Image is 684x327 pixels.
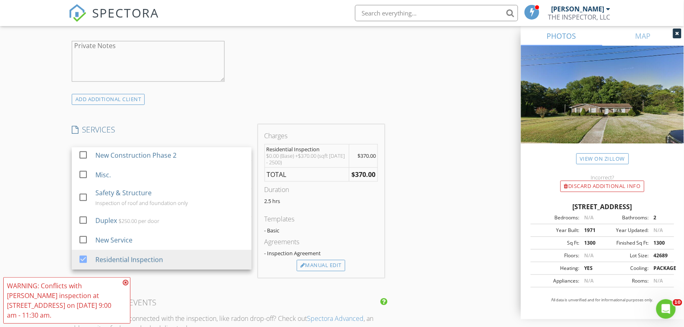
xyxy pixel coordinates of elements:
[533,265,579,272] div: Heating:
[649,214,672,221] div: 2
[95,216,117,225] div: Duplex
[602,265,649,272] div: Cooling:
[265,237,378,247] div: Agreements
[307,314,364,323] a: Spectora Advanced
[531,202,674,212] div: [STREET_ADDRESS]
[72,124,252,135] h4: SERVICES
[265,167,349,181] td: TOTAL
[560,181,644,192] div: Discard Additional info
[357,152,376,159] span: $370.00
[351,170,375,179] strong: $370.00
[355,5,518,21] input: Search everything...
[265,227,378,234] div: - Basic
[602,277,649,285] div: Rooms:
[673,299,682,306] span: 10
[533,252,579,259] div: Floors:
[602,239,649,247] div: Finished Sq Ft:
[649,252,672,259] div: 42689
[265,131,378,141] div: Charges
[533,277,579,285] div: Appliances:
[266,146,347,152] div: Residential Inspection
[533,214,579,221] div: Bedrooms:
[265,185,378,194] div: Duration
[584,214,594,221] span: N/A
[72,94,145,105] div: ADD ADDITIONAL client
[653,227,663,234] span: N/A
[68,11,159,28] a: SPECTORA
[548,13,610,21] div: THE INSPECTOR, LLC
[68,4,86,22] img: The Best Home Inspection Software - Spectora
[602,227,649,234] div: Year Updated:
[95,200,188,206] div: Inspection of roof and foundation only
[95,255,163,265] div: Residential Inspection
[531,297,674,303] p: All data is unverified and for informational purposes only.
[521,174,684,181] div: Incorrect?
[653,277,663,284] span: N/A
[649,265,672,272] div: PACKAGE
[551,5,604,13] div: [PERSON_NAME]
[602,252,649,259] div: Lot Size:
[95,150,177,160] div: New Construction Phase 2
[95,235,132,245] div: New Service
[95,188,152,198] div: Safety & Structure
[521,46,684,163] img: streetview
[533,239,579,247] div: Sq Ft:
[266,152,347,166] div: $0.00 (Base) +$370.00 (sqft [DATE] - 2500)
[579,239,602,247] div: 1300
[656,299,676,319] iframe: Intercom live chat
[579,265,602,272] div: YES
[584,277,594,284] span: N/A
[92,4,159,21] span: SPECTORA
[579,227,602,234] div: 1971
[602,26,684,46] a: MAP
[602,214,649,221] div: Bathrooms:
[265,198,378,204] p: 2.5 hrs
[265,214,378,224] div: Templates
[265,250,378,256] div: - Inspection Agreement
[649,239,672,247] div: 1300
[72,297,384,308] h4: INSPECTION EVENTS
[584,252,594,259] span: N/A
[119,218,159,224] div: $250.00 per door
[95,170,111,180] div: Misc.
[533,227,579,234] div: Year Built:
[7,281,120,320] div: WARNING: Conflicts with [PERSON_NAME] inspection at [STREET_ADDRESS] on [DATE] 9:00 am - 11:30 am.
[576,153,629,164] a: View on Zillow
[521,26,602,46] a: PHOTOS
[297,260,345,271] div: Manual Edit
